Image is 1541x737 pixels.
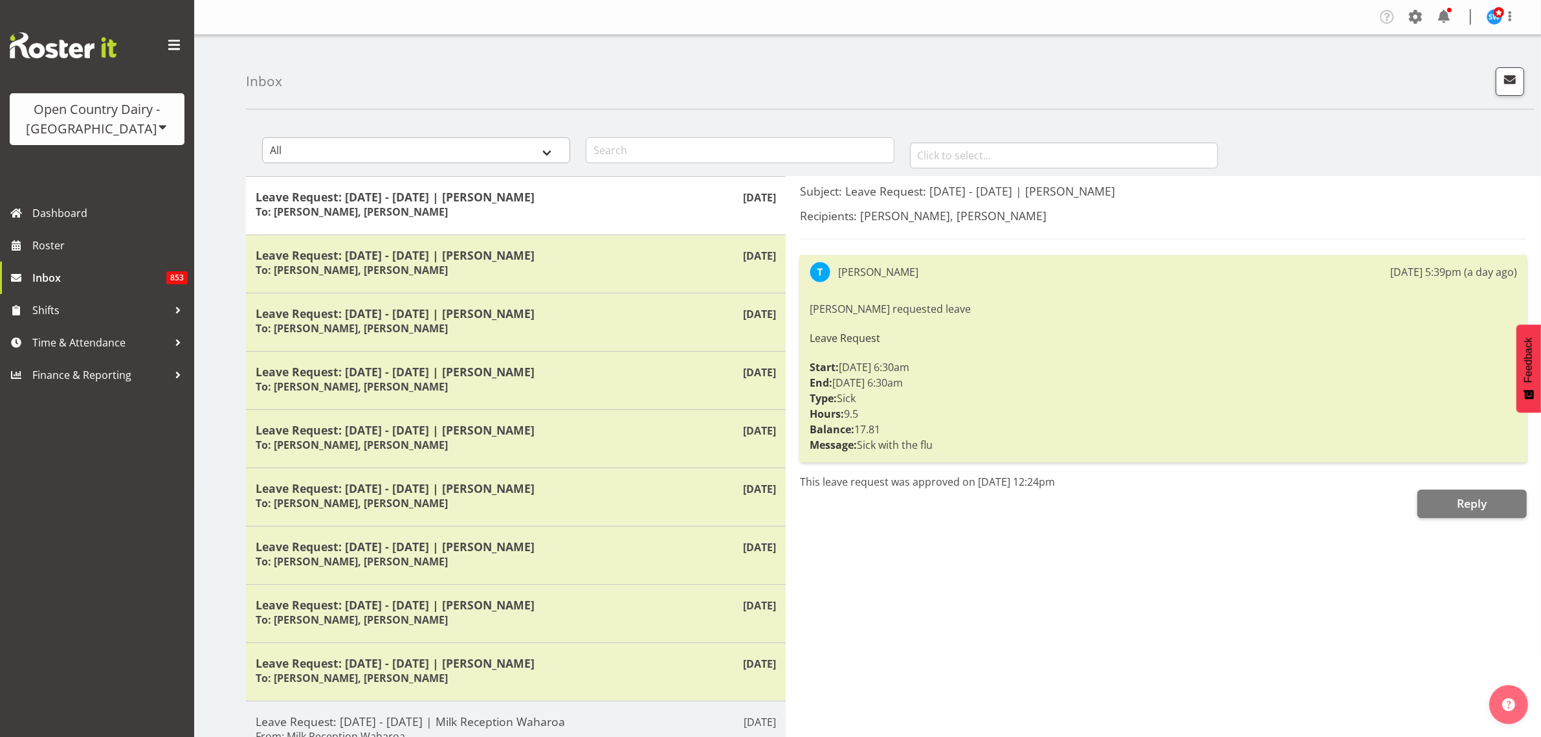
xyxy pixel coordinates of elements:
[810,262,830,282] img: tama-baker8209.jpg
[256,322,448,335] h6: To: [PERSON_NAME], [PERSON_NAME]
[256,539,776,554] h5: Leave Request: [DATE] - [DATE] | [PERSON_NAME]
[256,205,448,218] h6: To: [PERSON_NAME], [PERSON_NAME]
[743,539,776,555] p: [DATE]
[256,423,776,437] h5: Leave Request: [DATE] - [DATE] | [PERSON_NAME]
[744,714,776,730] p: [DATE]
[1516,324,1541,413] button: Feedback - Show survey
[1390,264,1517,280] div: [DATE] 5:39pm (a day ago)
[256,672,448,685] h6: To: [PERSON_NAME], [PERSON_NAME]
[32,236,188,255] span: Roster
[256,248,776,262] h5: Leave Request: [DATE] - [DATE] | [PERSON_NAME]
[32,300,168,320] span: Shifts
[256,481,776,495] h5: Leave Request: [DATE] - [DATE] | [PERSON_NAME]
[810,438,857,452] strong: Message:
[800,209,1527,223] h5: Recipients: [PERSON_NAME], [PERSON_NAME]
[256,264,448,277] h6: To: [PERSON_NAME], [PERSON_NAME]
[743,481,776,497] p: [DATE]
[743,598,776,613] p: [DATE]
[1502,698,1515,711] img: help-xxl-2.png
[910,142,1218,168] input: Click to select...
[23,100,172,139] div: Open Country Dairy - [GEOGRAPHIC_DATA]
[256,497,448,510] h6: To: [PERSON_NAME], [PERSON_NAME]
[256,380,448,393] h6: To: [PERSON_NAME], [PERSON_NAME]
[743,190,776,205] p: [DATE]
[256,656,776,670] h5: Leave Request: [DATE] - [DATE] | [PERSON_NAME]
[32,203,188,223] span: Dashboard
[256,714,776,729] h5: Leave Request: [DATE] - [DATE] | Milk Reception Waharoa
[1523,337,1535,383] span: Feedback
[256,438,448,451] h6: To: [PERSON_NAME], [PERSON_NAME]
[256,555,448,568] h6: To: [PERSON_NAME], [PERSON_NAME]
[743,248,776,264] p: [DATE]
[800,184,1527,198] h5: Subject: Leave Request: [DATE] - [DATE] | [PERSON_NAME]
[810,298,1517,456] div: [PERSON_NAME] requested leave [DATE] 6:30am [DATE] 6:30am Sick 9.5 17.81 Sick with the flu
[256,598,776,612] h5: Leave Request: [DATE] - [DATE] | [PERSON_NAME]
[246,74,282,89] h4: Inbox
[810,376,832,390] strong: End:
[1457,495,1487,511] span: Reply
[1487,9,1502,25] img: steve-webb8258.jpg
[256,190,776,204] h5: Leave Request: [DATE] - [DATE] | [PERSON_NAME]
[1417,490,1527,518] button: Reply
[10,32,116,58] img: Rosterit website logo
[256,613,448,626] h6: To: [PERSON_NAME], [PERSON_NAME]
[810,332,1517,344] h6: Leave Request
[810,391,837,405] strong: Type:
[32,268,166,288] span: Inbox
[800,475,1055,489] span: This leave request was approved on [DATE] 12:24pm
[256,365,776,379] h5: Leave Request: [DATE] - [DATE] | [PERSON_NAME]
[743,656,776,672] p: [DATE]
[256,306,776,321] h5: Leave Request: [DATE] - [DATE] | [PERSON_NAME]
[166,271,188,284] span: 853
[586,137,894,163] input: Search
[743,306,776,322] p: [DATE]
[32,333,168,352] span: Time & Attendance
[810,422,854,437] strong: Balance:
[743,423,776,438] p: [DATE]
[838,264,918,280] div: [PERSON_NAME]
[810,407,844,421] strong: Hours:
[743,365,776,380] p: [DATE]
[32,365,168,385] span: Finance & Reporting
[810,360,839,374] strong: Start:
